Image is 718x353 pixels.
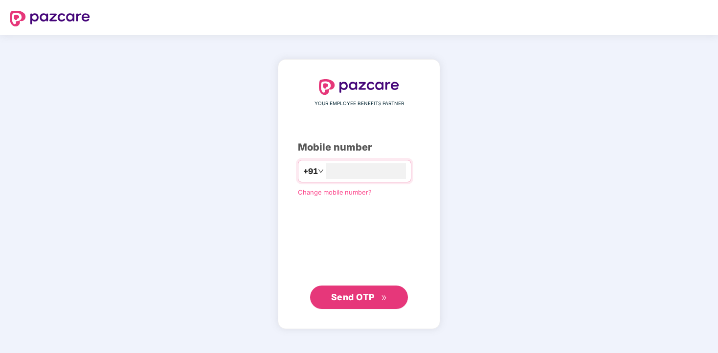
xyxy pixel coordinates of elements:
[310,286,408,309] button: Send OTPdouble-right
[314,100,404,108] span: YOUR EMPLOYEE BENEFITS PARTNER
[303,165,318,177] span: +91
[381,295,387,301] span: double-right
[331,292,375,302] span: Send OTP
[319,79,399,95] img: logo
[298,188,372,196] a: Change mobile number?
[298,140,420,155] div: Mobile number
[318,168,324,174] span: down
[10,11,90,26] img: logo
